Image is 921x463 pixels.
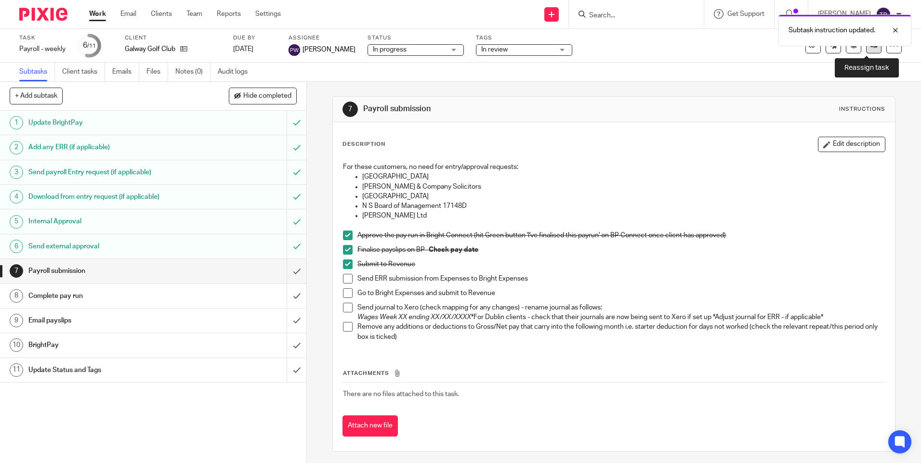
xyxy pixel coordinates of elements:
[28,363,194,377] h1: Update Status and Tags
[10,314,23,327] div: 9
[175,63,211,81] a: Notes (0)
[62,63,105,81] a: Client tasks
[28,289,194,303] h1: Complete pay run
[10,215,23,229] div: 5
[125,44,175,54] p: Galway Golf Club
[373,46,407,53] span: In progress
[28,190,194,204] h1: Download from entry request (if applicable)
[357,288,884,298] p: Go to Bright Expenses and submit to Revenue
[28,140,194,154] h1: Add any ERR (if applicable)
[243,92,291,100] span: Hide completed
[289,34,355,42] label: Assignee
[186,9,202,19] a: Team
[357,259,884,269] p: Submit to Revenue
[357,274,884,283] p: Send ERR submission from Expenses to Bright Expenses
[112,63,139,81] a: Emails
[343,162,884,172] p: For these customers, no need for entry/approval requests:
[28,264,194,278] h1: Payroll submission
[233,34,276,42] label: Due by
[10,240,23,253] div: 6
[19,8,67,21] img: Pixie
[19,34,66,42] label: Task
[10,88,63,104] button: + Add subtask
[429,246,478,253] strong: Check pay date
[342,141,385,148] p: Description
[343,371,389,376] span: Attachments
[19,63,55,81] a: Subtasks
[362,192,884,201] p: [GEOGRAPHIC_DATA]
[28,239,194,254] h1: Send external approval
[357,322,884,342] p: Remove any additions or deductions to Gross/Net pay that carry into the following month i.e. star...
[818,137,885,152] button: Edit description
[83,40,96,51] div: 6
[10,338,23,352] div: 10
[289,44,300,56] img: svg%3E
[342,102,358,117] div: 7
[10,141,23,154] div: 2
[10,166,23,179] div: 3
[343,391,459,398] span: There are no files attached to this task.
[28,338,194,352] h1: BrightPay
[839,105,885,113] div: Instructions
[368,34,464,42] label: Status
[481,46,508,53] span: In review
[362,201,884,211] p: N S Board of Management 17148D
[255,9,281,19] a: Settings
[229,88,297,104] button: Hide completed
[125,34,221,42] label: Client
[363,104,634,114] h1: Payroll submission
[10,363,23,377] div: 11
[789,26,875,35] p: Subtask instruction updated.
[233,46,253,52] span: [DATE]
[303,45,355,54] span: [PERSON_NAME]
[362,182,884,192] p: [PERSON_NAME] & Company Solicitors
[120,9,136,19] a: Email
[10,190,23,204] div: 4
[28,313,194,328] h1: Email payslips
[357,314,471,321] em: Wages Week XX ending XX/XX/XXXX
[357,303,884,322] p: Send journal to Xero (check mapping for any changes) - rename journal as follows: *For Dublin cli...
[876,7,891,22] img: svg%3E
[342,415,398,437] button: Attach new file
[151,9,172,19] a: Clients
[218,63,255,81] a: Audit logs
[146,63,168,81] a: Files
[28,116,194,130] h1: Update BrightPay
[87,43,96,49] small: /11
[357,245,884,255] p: Finalise payslips on BP -
[89,9,106,19] a: Work
[10,264,23,278] div: 7
[10,116,23,129] div: 1
[357,231,884,240] p: Approve the pay run in Bright Connect (hit Green button 'I've finalised this payrun' on BP Connec...
[10,289,23,303] div: 8
[19,44,66,54] div: Payroll - weekly
[362,172,884,181] p: [GEOGRAPHIC_DATA]
[362,211,884,220] p: [PERSON_NAME] Ltd
[217,9,241,19] a: Reports
[28,165,194,180] h1: Send payroll Entry request (if applicable)
[28,214,194,229] h1: Internal Approval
